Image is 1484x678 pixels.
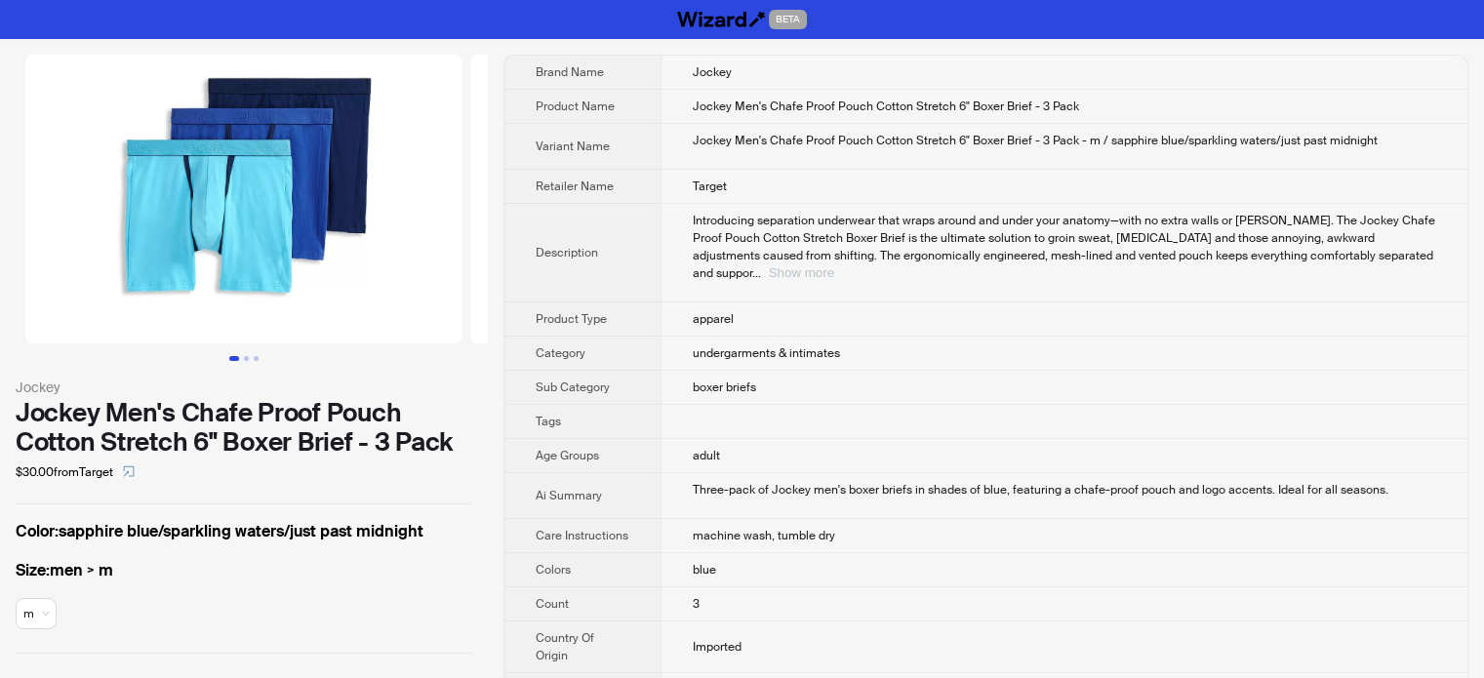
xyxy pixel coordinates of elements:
[693,596,700,612] span: 3
[693,639,742,655] span: Imported
[16,560,50,580] span: Size :
[16,521,59,541] span: Color :
[254,356,259,361] button: Go to slide 3
[229,356,239,361] button: Go to slide 1
[693,99,1079,114] span: Jockey Men's Chafe Proof Pouch Cotton Stretch 6" Boxer Brief - 3 Pack
[536,379,610,395] span: Sub Category
[25,55,462,343] img: Jockey Men's Chafe Proof Pouch Cotton Stretch 6" Boxer Brief - 3 Pack Jockey Men's Chafe Proof Po...
[16,457,472,488] div: $30.00 from Target
[16,398,472,457] div: Jockey Men's Chafe Proof Pouch Cotton Stretch 6" Boxer Brief - 3 Pack
[693,345,840,361] span: undergarments & intimates
[536,630,594,663] span: Country Of Origin
[123,465,135,477] span: select
[536,414,561,429] span: Tags
[693,212,1436,282] div: Introducing separation underwear that wraps around and under your anatomy—with no extra walls or ...
[693,448,720,463] span: adult
[536,139,610,154] span: Variant Name
[16,559,472,582] label: men > m
[536,245,598,260] span: Description
[536,528,628,543] span: Care Instructions
[693,179,727,194] span: Target
[536,596,569,612] span: Count
[536,311,607,327] span: Product Type
[693,562,716,578] span: blue
[769,265,834,280] button: Expand
[693,132,1436,149] div: Jockey Men's Chafe Proof Pouch Cotton Stretch 6" Boxer Brief - 3 Pack - m / sapphire blue/sparkli...
[536,179,614,194] span: Retailer Name
[693,528,835,543] span: machine wash, tumble dry
[536,488,602,503] span: Ai Summary
[536,562,571,578] span: Colors
[693,379,756,395] span: boxer briefs
[470,55,907,343] img: Jockey Men's Chafe Proof Pouch Cotton Stretch 6" Boxer Brief - 3 Pack Jockey Men's Chafe Proof Po...
[752,265,761,281] span: ...
[693,311,734,327] span: apparel
[16,377,472,398] div: Jockey
[769,10,807,29] span: BETA
[693,213,1435,281] span: Introducing separation underwear that wraps around and under your anatomy—with no extra walls or ...
[244,356,249,361] button: Go to slide 2
[536,448,599,463] span: Age Groups
[536,99,615,114] span: Product Name
[693,64,732,80] span: Jockey
[536,345,585,361] span: Category
[536,64,604,80] span: Brand Name
[23,599,49,628] span: available
[16,520,472,543] label: sapphire blue/sparkling waters/just past midnight
[693,481,1436,499] div: Three-pack of Jockey men's boxer briefs in shades of blue, featuring a chafe-proof pouch and logo...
